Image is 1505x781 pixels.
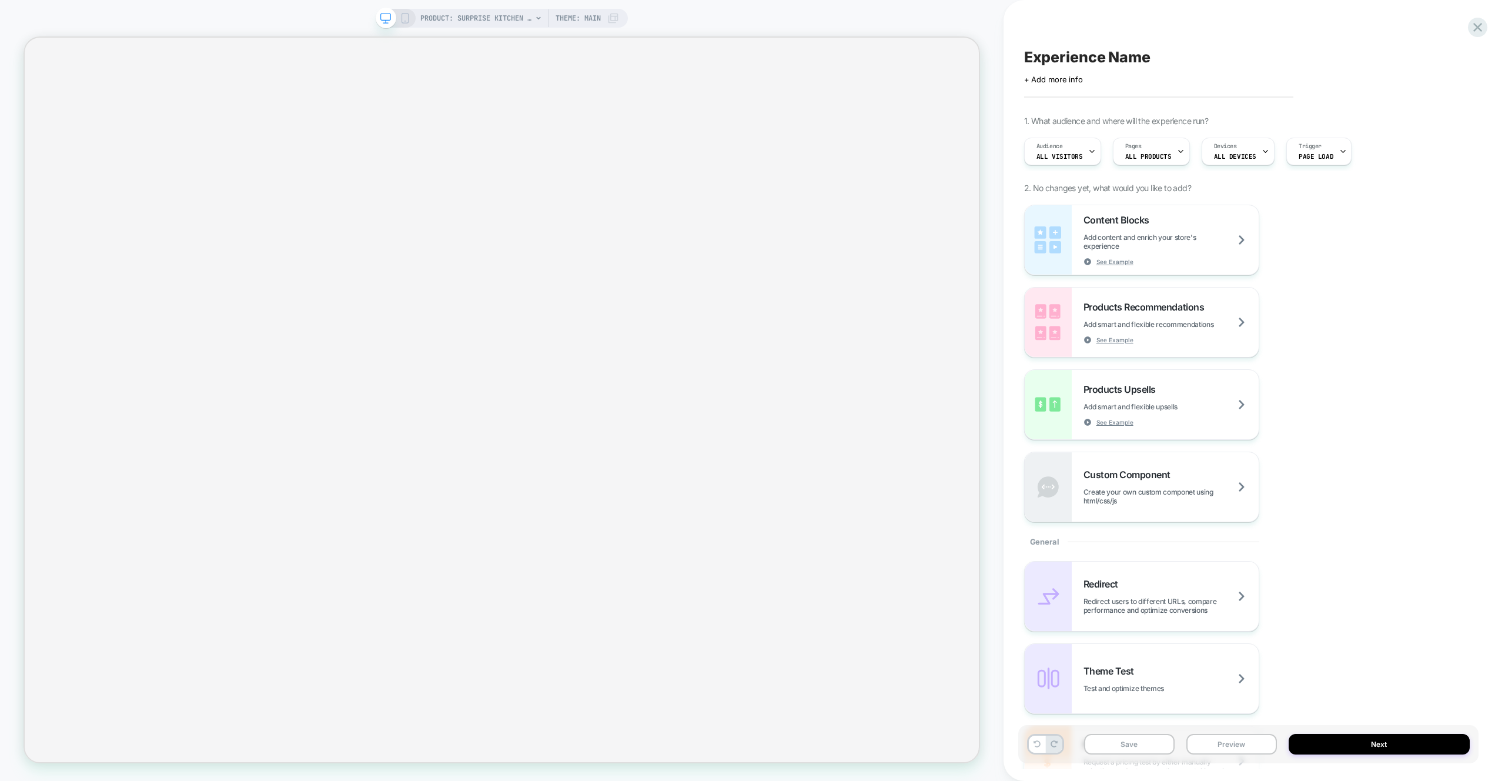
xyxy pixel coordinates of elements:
span: Content Blocks [1083,214,1155,226]
span: All Visitors [1036,152,1083,161]
span: 1. What audience and where will the experience run? [1024,116,1208,126]
div: General [1024,522,1259,561]
span: Products Recommendations [1083,301,1210,313]
button: Save [1084,734,1175,755]
button: Preview [1186,734,1277,755]
span: Audience [1036,142,1063,151]
span: Add smart and flexible upsells [1083,402,1207,411]
span: Pages [1125,142,1142,151]
span: See Example [1096,336,1133,344]
span: Products Upsells [1083,383,1162,395]
span: Test and optimize themes [1083,684,1193,693]
span: Custom Component [1083,469,1176,480]
button: Next [1289,734,1470,755]
span: Create your own custom componet using html/css/js [1083,488,1259,505]
span: 2. No changes yet, what would you like to add? [1024,183,1191,193]
span: Page Load [1299,152,1333,161]
span: ALL DEVICES [1214,152,1256,161]
span: Add smart and flexible recommendations [1083,320,1243,329]
span: PRODUCT: Surprise Kitchen Tool! [oxo item baggy dev tdfhidden] [420,9,532,28]
span: Redirect [1083,578,1124,590]
span: ALL PRODUCTS [1125,152,1172,161]
span: Theme: MAIN [556,9,601,28]
span: Trigger [1299,142,1322,151]
span: Add content and enrich your store's experience [1083,233,1259,251]
span: Experience Name [1024,48,1151,66]
span: Devices [1214,142,1237,151]
span: See Example [1096,418,1133,426]
span: See Example [1096,258,1133,266]
span: + Add more info [1024,75,1083,84]
span: Theme Test [1083,665,1140,677]
span: Redirect users to different URLs, compare performance and optimize conversions [1083,597,1259,615]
